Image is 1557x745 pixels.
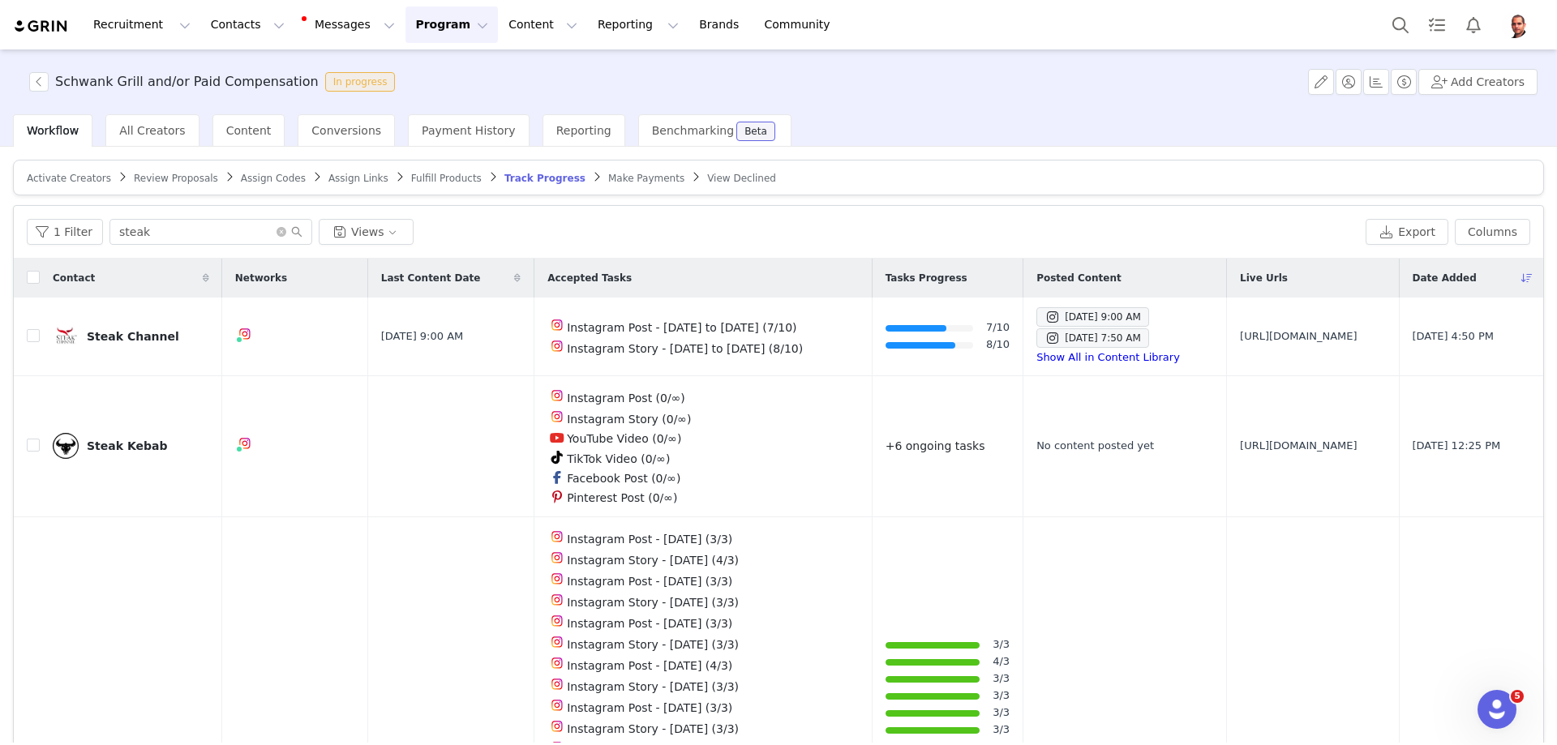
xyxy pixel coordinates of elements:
[1511,690,1524,703] span: 5
[291,226,302,238] i: icon: search
[567,638,739,651] span: Instagram Story - [DATE] (3/3)
[238,328,251,340] img: instagram.svg
[55,72,319,92] h3: Schwank Grill and/or Paid Compensation
[27,173,111,184] span: Activate Creators
[1456,6,1491,43] button: Notifications
[109,219,312,245] input: Search...
[405,6,498,43] button: Program
[381,271,481,285] span: Last Content Date
[547,271,632,285] span: Accepted Tasks
[567,413,691,426] span: Instagram Story (0/∞)
[53,271,95,285] span: Contact
[993,687,1010,704] a: 3/3
[411,173,482,184] span: Fulfill Products
[567,533,732,546] span: Instagram Post - [DATE] (3/3)
[1502,12,1528,38] img: 426d1f59-a82a-4e4b-8678-689c9bc0b4af.png
[744,126,767,136] div: Beta
[1240,438,1358,454] span: [URL][DOMAIN_NAME]
[311,124,381,137] span: Conversions
[1036,351,1180,363] a: Show All in Content Library
[886,271,967,285] span: Tasks Progress
[226,124,272,137] span: Content
[551,699,564,712] img: instagram.svg
[551,410,564,423] img: instagram.svg
[422,124,516,137] span: Payment History
[567,432,681,445] span: YouTube Video (0/∞)
[201,6,294,43] button: Contacts
[499,6,587,43] button: Content
[567,659,732,672] span: Instagram Post - [DATE] (4/3)
[277,227,286,237] i: icon: close-circle
[993,653,1010,670] a: 4/3
[689,6,753,43] a: Brands
[993,636,1010,653] a: 3/3
[241,173,306,184] span: Assign Codes
[551,636,564,649] img: instagram.svg
[567,472,680,485] span: Facebook Post (0/∞)
[1492,12,1544,38] button: Profile
[567,596,739,609] span: Instagram Story - [DATE] (3/3)
[319,219,414,245] button: Views
[87,330,179,343] div: Steak Channel
[29,72,401,92] span: [object Object]
[567,342,803,355] span: Instagram Story - [DATE] to [DATE] (8/10)
[567,617,732,630] span: Instagram Post - [DATE] (3/3)
[1044,307,1141,327] div: [DATE] 9:00 AM
[551,657,564,670] img: instagram.svg
[1455,219,1530,245] button: Columns
[325,72,396,92] span: In progress
[134,173,218,184] span: Review Proposals
[235,271,287,285] span: Networks
[551,530,564,543] img: instagram.svg
[1383,6,1418,43] button: Search
[551,614,564,627] img: instagram.svg
[1044,328,1141,348] div: [DATE] 7:50 AM
[53,323,209,349] a: Steak Channel
[551,572,564,585] img: instagram.svg
[567,491,677,504] span: Pinterest Post (0/∞)
[1240,271,1288,285] span: Live Urls
[551,319,564,332] img: instagram.svg
[652,124,734,137] span: Benchmarking
[567,554,739,567] span: Instagram Story - [DATE] (4/3)
[588,6,688,43] button: Reporting
[556,124,611,137] span: Reporting
[119,124,185,137] span: All Creators
[238,437,251,450] img: instagram.svg
[53,323,79,349] img: 77665a2d-60af-46a4-8689-e230acd8ca10.jpg
[986,319,1010,336] a: 7/10
[567,452,670,465] span: TikTok Video (0/∞)
[755,6,847,43] a: Community
[551,678,564,691] img: instagram.svg
[551,593,564,606] img: instagram.svg
[87,439,168,452] div: Steak Kebab
[551,720,564,733] img: instagram.svg
[993,670,1010,687] a: 3/3
[886,438,1010,455] p: +6 ongoing tasks
[13,19,70,34] img: grin logo
[53,433,209,459] a: Steak Kebab
[567,321,796,334] span: Instagram Post - [DATE] to [DATE] (7/10)
[27,124,79,137] span: Workflow
[1036,438,1213,454] div: No content posted yet
[84,6,200,43] button: Recruitment
[1418,69,1538,95] button: Add Creators
[608,173,684,184] span: Make Payments
[1413,271,1477,285] span: Date Added
[1419,6,1455,43] a: Tasks
[567,575,732,588] span: Instagram Post - [DATE] (3/3)
[567,680,739,693] span: Instagram Story - [DATE] (3/3)
[328,173,388,184] span: Assign Links
[707,173,776,184] span: View Declined
[993,704,1010,721] a: 3/3
[1478,690,1516,729] iframe: Intercom live chat
[27,219,103,245] button: 1 Filter
[567,722,739,735] span: Instagram Story - [DATE] (3/3)
[551,340,564,353] img: instagram.svg
[567,392,685,405] span: Instagram Post (0/∞)
[551,551,564,564] img: instagram.svg
[1036,271,1122,285] span: Posted Content
[567,701,732,714] span: Instagram Post - [DATE] (3/3)
[551,389,564,402] img: instagram.svg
